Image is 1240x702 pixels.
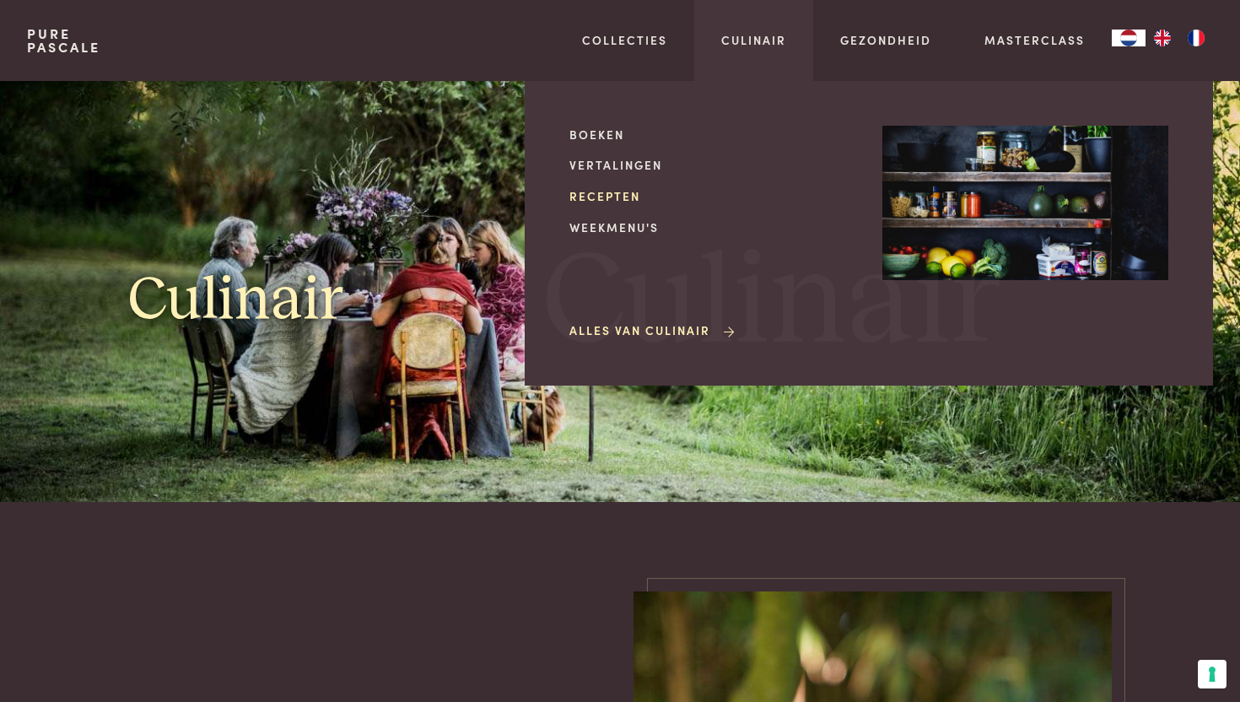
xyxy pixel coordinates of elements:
[569,219,855,236] a: Weekmenu's
[1112,30,1213,46] aside: Language selected: Nederlands
[128,262,343,338] h1: Culinair
[569,126,855,143] a: Boeken
[1146,30,1213,46] ul: Language list
[1198,660,1227,688] button: Uw voorkeuren voor toestemming voor trackingtechnologieën
[1112,30,1146,46] div: Language
[840,31,931,49] a: Gezondheid
[1179,30,1213,46] a: FR
[569,321,737,339] a: Alles van Culinair
[1146,30,1179,46] a: EN
[569,156,855,174] a: Vertalingen
[27,27,100,54] a: PurePascale
[1112,30,1146,46] a: NL
[569,187,855,205] a: Recepten
[582,31,667,49] a: Collecties
[721,31,786,49] a: Culinair
[984,31,1085,49] a: Masterclass
[542,239,1001,368] span: Culinair
[882,126,1168,281] img: Culinair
